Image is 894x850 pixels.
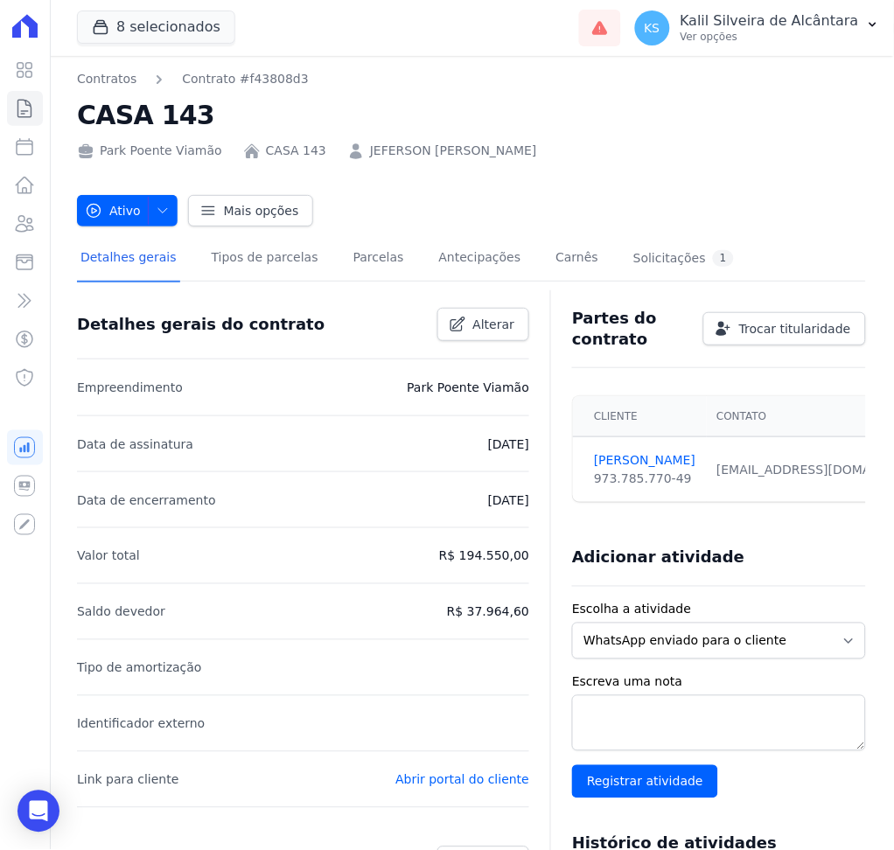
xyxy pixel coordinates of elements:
[370,142,537,160] a: JEFERSON [PERSON_NAME]
[77,434,193,455] p: Data de assinatura
[77,770,178,791] p: Link para cliente
[681,30,859,44] p: Ver opções
[473,316,515,333] span: Alterar
[77,490,216,511] p: Data de encerramento
[85,195,141,226] span: Ativo
[266,142,326,160] a: CASA 143
[488,490,529,511] p: [DATE]
[224,202,299,219] span: Mais opções
[188,195,314,226] a: Mais opções
[77,377,183,398] p: Empreendimento
[703,312,866,345] a: Trocar titularidade
[630,236,737,282] a: Solicitações1
[713,250,734,267] div: 1
[350,236,408,282] a: Parcelas
[552,236,602,282] a: Carnês
[439,546,529,567] p: R$ 194.550,00
[572,308,689,350] h3: Partes do contrato
[437,308,530,341] a: Alterar
[594,451,695,470] a: [PERSON_NAME]
[77,70,309,88] nav: Breadcrumb
[208,236,322,282] a: Tipos de parcelas
[572,601,866,619] label: Escolha a atividade
[77,142,222,160] div: Park Poente Viamão
[77,95,866,135] h2: CASA 143
[77,314,325,335] h3: Detalhes gerais do contrato
[77,658,202,679] p: Tipo de amortização
[17,791,59,833] div: Open Intercom Messenger
[572,673,866,692] label: Escreva uma nota
[572,547,744,568] h3: Adicionar atividade
[447,602,529,623] p: R$ 37.964,60
[77,70,136,88] a: Contratos
[77,10,235,44] button: 8 selecionados
[681,12,859,30] p: Kalil Silveira de Alcântara
[77,602,165,623] p: Saldo devedor
[182,70,309,88] a: Contrato #f43808d3
[395,773,529,787] a: Abrir portal do cliente
[77,236,180,282] a: Detalhes gerais
[594,470,695,488] div: 973.785.770-49
[645,22,660,34] span: KS
[621,3,894,52] button: KS Kalil Silveira de Alcântara Ver opções
[573,396,706,437] th: Cliente
[77,70,866,88] nav: Breadcrumb
[739,320,851,338] span: Trocar titularidade
[77,546,140,567] p: Valor total
[436,236,525,282] a: Antecipações
[572,765,718,798] input: Registrar atividade
[488,434,529,455] p: [DATE]
[633,250,734,267] div: Solicitações
[407,377,529,398] p: Park Poente Viamão
[77,714,205,735] p: Identificador externo
[77,195,178,226] button: Ativo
